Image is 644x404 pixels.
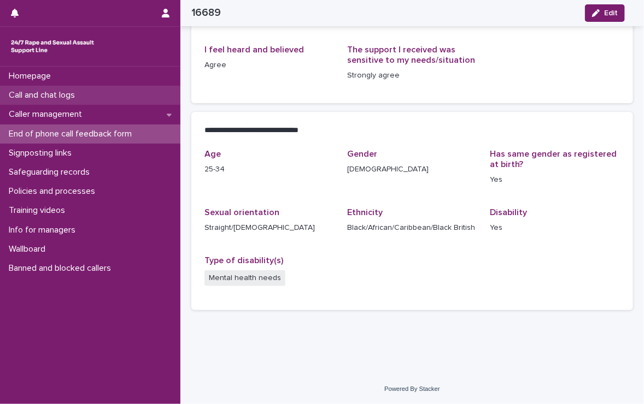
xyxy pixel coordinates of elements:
p: Info for managers [4,225,84,235]
img: rhQMoQhaT3yELyF149Cw [9,35,96,57]
p: Wallboard [4,244,54,254]
span: Sexual orientation [204,208,279,217]
p: Agree [204,60,334,71]
p: Safeguarding records [4,167,98,177]
p: End of phone call feedback form [4,129,140,139]
p: Straight/[DEMOGRAPHIC_DATA] [204,222,334,234]
p: [DEMOGRAPHIC_DATA] [347,164,477,175]
p: Homepage [4,71,60,81]
span: Disability [490,208,528,217]
p: Black/African/Caribbean/Black British [347,222,477,234]
span: Has same gender as registered at birth? [490,150,617,169]
p: Strongly agree [347,70,477,81]
p: Yes [490,222,620,234]
span: The support I received was sensitive to my needs/situation [347,45,475,64]
span: Mental health needs [204,270,285,286]
a: Powered By Stacker [384,385,440,392]
p: 25-34 [204,164,334,175]
p: Caller management [4,109,91,120]
p: Banned and blocked callers [4,263,120,274]
p: Yes [490,174,620,186]
h2: 16689 [191,7,221,19]
button: Edit [585,4,625,22]
span: Age [204,150,221,158]
span: Type of disability(s) [204,256,283,265]
p: Training videos [4,205,74,216]
span: Ethnicity [347,208,383,217]
p: Call and chat logs [4,90,84,100]
span: Gender [347,150,377,158]
span: I feel heard and believed [204,45,304,54]
span: Edit [604,9,618,17]
p: Signposting links [4,148,80,158]
p: Policies and processes [4,186,104,197]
